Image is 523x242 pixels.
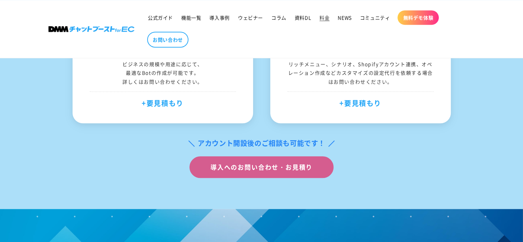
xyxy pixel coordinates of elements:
span: コミュニティ [360,14,390,21]
span: 資料DL [295,14,311,21]
img: 株式会社DMM Boost [48,26,134,32]
span: コラム [271,14,286,21]
span: 機能一覧 [181,14,201,21]
a: 料金 [315,10,334,25]
div: +要見積もり [90,91,236,109]
div: +要見積もり [287,91,434,109]
span: 無料デモ体験 [403,14,433,21]
div: アカウント開設後のご相談も可能です！ [187,137,336,149]
a: お問い合わせ [147,32,188,48]
a: 機能一覧 [177,10,205,25]
span: NEWS [338,14,351,21]
div: ビジネスの規模や用途に応じて、 最適なBotの作成が可能です。 詳しくはお問い合わせください。 [90,60,236,86]
span: 導入事例 [209,14,229,21]
a: コラム [267,10,291,25]
a: NEWS [334,10,356,25]
a: 導入事例 [205,10,233,25]
a: 公式ガイド [144,10,177,25]
a: ウェビナー [234,10,267,25]
a: 資料DL [291,10,315,25]
a: コミュニティ [356,10,394,25]
a: 無料デモ体験 [397,10,439,25]
div: リッチメニュー、シナリオ、Shopifyアカウント連携、オペレーション作成などカスタマイズの設定代行を依頼する場合はお問い合わせください。 [287,60,434,86]
span: お問い合わせ [153,36,183,43]
a: 導入へのお問い合わせ・お見積り [189,156,334,178]
span: 料金 [319,14,329,21]
span: ウェビナー [238,14,263,21]
span: 公式ガイド [148,14,173,21]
